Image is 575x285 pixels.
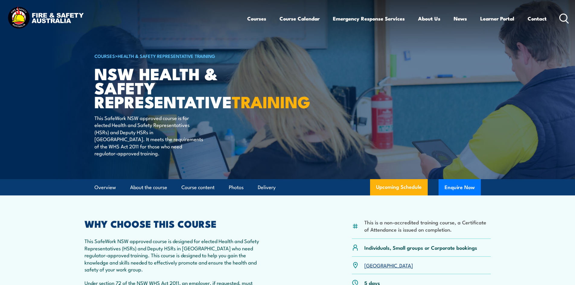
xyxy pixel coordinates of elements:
a: About Us [418,11,440,27]
li: This is a non-accredited training course, a Certificate of Attendance is issued on completion. [364,219,491,233]
a: News [454,11,467,27]
a: [GEOGRAPHIC_DATA] [364,261,413,269]
h6: > [94,52,244,59]
p: This SafeWork NSW approved course is designed for elected Health and Safety Representatives (HSRs... [85,237,261,273]
a: About the course [130,179,167,195]
a: COURSES [94,52,115,59]
a: Health & Safety Representative Training [118,52,215,59]
button: Enquire Now [439,179,481,195]
a: Learner Portal [480,11,514,27]
a: Courses [247,11,266,27]
a: Contact [528,11,547,27]
a: Emergency Response Services [333,11,405,27]
a: Course Calendar [280,11,320,27]
h1: NSW Health & Safety Representative [94,66,244,109]
a: Overview [94,179,116,195]
a: Upcoming Schedule [370,179,428,195]
a: Photos [229,179,244,195]
h2: WHY CHOOSE THIS COURSE [85,219,261,228]
a: Course content [181,179,215,195]
p: Individuals, Small groups or Corporate bookings [364,244,477,251]
strong: TRAINING [232,89,310,114]
p: This SafeWork NSW approved course is for elected Health and Safety Representatives (HSRs) and Dep... [94,114,205,157]
a: Delivery [258,179,276,195]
